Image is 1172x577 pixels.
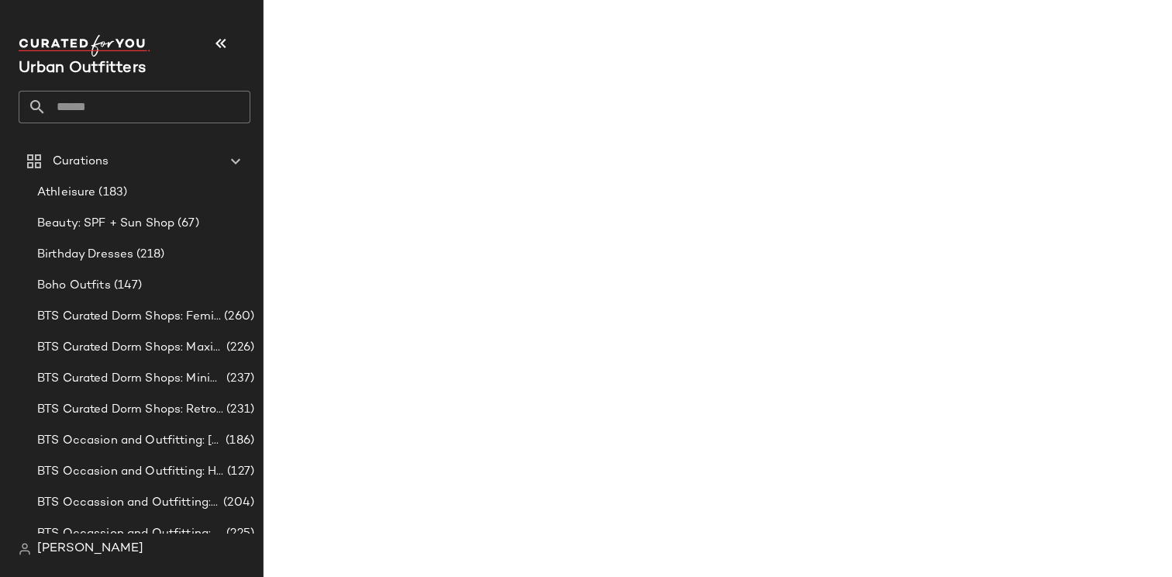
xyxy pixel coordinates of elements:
span: (225) [223,525,254,543]
span: BTS Occasion and Outfitting: [PERSON_NAME] to Party [37,432,222,450]
span: (147) [111,277,143,295]
span: BTS Curated Dorm Shops: Minimalist [37,370,223,388]
span: [PERSON_NAME] [37,540,143,558]
span: Boho Outfits [37,277,111,295]
span: (204) [220,494,254,512]
span: (226) [223,339,254,357]
span: (218) [133,246,164,264]
span: BTS Occassion and Outfitting: Campus Lounge [37,494,220,512]
span: (67) [174,215,199,233]
span: BTS Occasion and Outfitting: Homecoming Dresses [37,463,224,481]
span: (231) [223,401,254,419]
span: BTS Occassion and Outfitting: First Day Fits [37,525,223,543]
span: Athleisure [37,184,95,202]
span: Birthday Dresses [37,246,133,264]
img: svg%3e [19,543,31,555]
span: (260) [221,308,254,326]
span: BTS Curated Dorm Shops: Retro+ Boho [37,401,223,419]
span: Beauty: SPF + Sun Shop [37,215,174,233]
span: BTS Curated Dorm Shops: Maximalist [37,339,223,357]
span: (127) [224,463,254,481]
img: cfy_white_logo.C9jOOHJF.svg [19,35,150,57]
span: (183) [95,184,127,202]
span: (186) [222,432,254,450]
span: Curations [53,153,109,171]
span: (237) [223,370,254,388]
span: Current Company Name [19,60,146,77]
span: BTS Curated Dorm Shops: Feminine [37,308,221,326]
